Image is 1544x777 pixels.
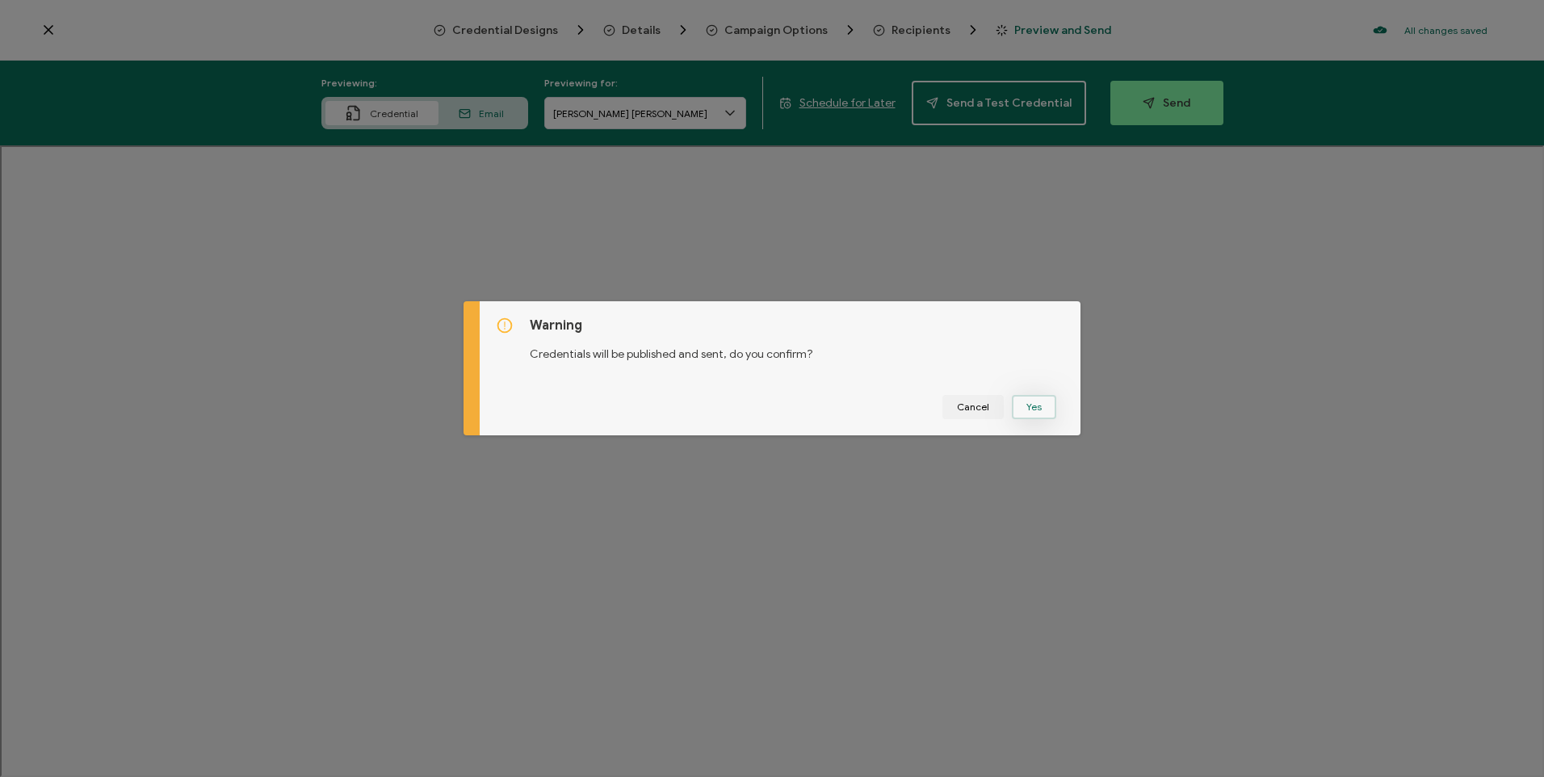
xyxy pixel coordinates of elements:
[942,395,1004,419] button: Cancel
[530,334,1065,363] p: Credentials will be published and sent, do you confirm?
[957,402,989,412] span: Cancel
[1463,699,1544,777] iframe: Chat Widget
[1012,395,1056,419] button: Yes
[530,317,1065,334] h5: Warning
[464,301,1081,435] div: dialog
